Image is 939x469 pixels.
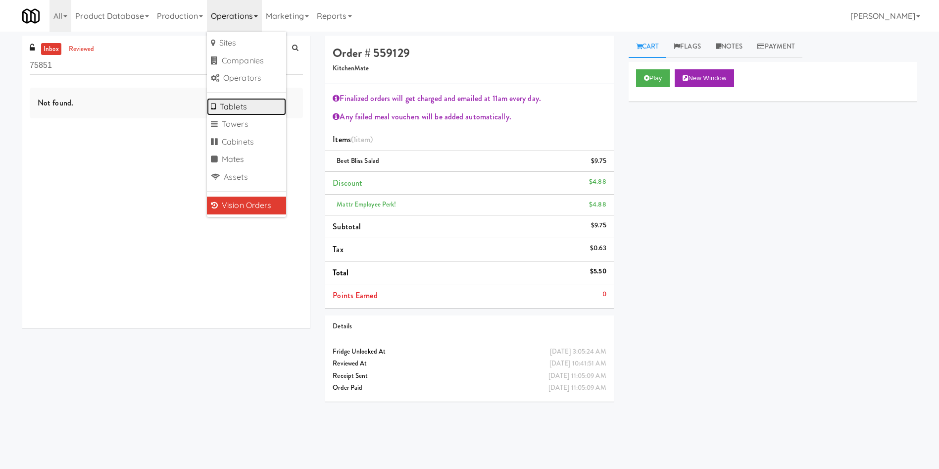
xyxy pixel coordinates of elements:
span: Items [333,134,373,145]
a: Tablets [207,98,286,116]
div: $5.50 [590,265,606,278]
a: Assets [207,168,286,186]
a: inbox [41,43,61,55]
span: (1 ) [351,134,373,145]
a: Mates [207,151,286,168]
a: Flags [666,36,708,58]
div: 0 [602,288,606,301]
button: New Window [675,69,734,87]
button: Play [636,69,670,87]
span: Mattr Employee Perk! [337,200,396,209]
ng-pluralize: item [356,134,370,145]
div: Any failed meal vouchers will be added automatically. [333,109,606,124]
span: Not found. [38,97,73,108]
span: Tax [333,244,343,255]
span: Subtotal [333,221,361,232]
span: Points Earned [333,290,377,301]
h4: Order # 559129 [333,47,606,59]
a: Operators [207,69,286,87]
div: Receipt Sent [333,370,606,382]
a: Cabinets [207,133,286,151]
div: Reviewed At [333,358,606,370]
div: Order Paid [333,382,606,394]
h5: KitchenMate [333,65,606,72]
a: Towers [207,115,286,133]
span: Discount [333,177,362,189]
a: Notes [708,36,750,58]
a: Sites [207,34,286,52]
div: [DATE] 10:41:51 AM [549,358,606,370]
div: $0.63 [590,242,606,255]
div: [DATE] 3:05:24 AM [550,346,606,358]
div: Details [333,320,606,333]
div: [DATE] 11:05:09 AM [548,382,606,394]
a: reviewed [66,43,97,55]
div: $4.88 [589,176,606,188]
a: Payment [750,36,802,58]
div: $9.75 [591,155,606,167]
a: Cart [629,36,667,58]
div: $4.88 [589,199,606,211]
div: Finalized orders will get charged and emailed at 11am every day. [333,91,606,106]
input: Search vision orders [30,56,303,75]
div: Fridge Unlocked At [333,346,606,358]
div: [DATE] 11:05:09 AM [548,370,606,382]
span: Beet Bliss Salad [337,156,379,165]
img: Micromart [22,7,40,25]
a: Companies [207,52,286,70]
div: $9.75 [591,219,606,232]
a: Vision Orders [207,197,286,214]
span: Total [333,267,348,278]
